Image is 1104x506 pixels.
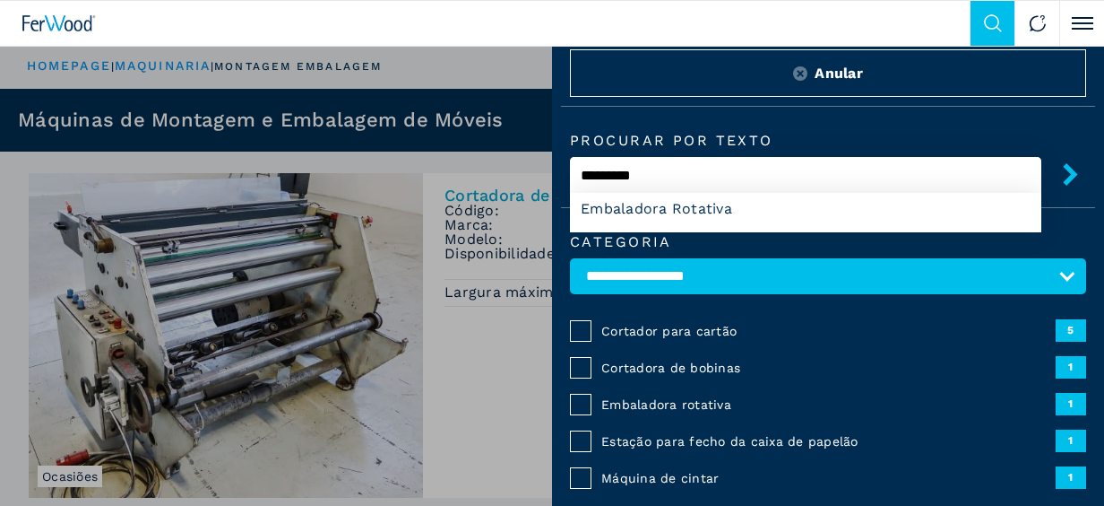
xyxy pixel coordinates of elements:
label: Procurar por texto [570,134,1041,148]
img: Search [984,14,1002,32]
span: 1 [1056,356,1086,378]
img: Contact us [1029,14,1047,32]
img: Ferwood [22,15,96,31]
span: Anular [815,65,863,82]
span: 1 [1056,393,1086,414]
button: ResetAnular [570,49,1086,97]
img: Reset [793,66,807,81]
label: categoria [570,235,1086,249]
span: 1 [1056,467,1086,488]
span: Máquina de cintar [601,472,1056,484]
span: 5 [1056,319,1086,341]
span: 1 [1056,430,1086,451]
div: Embaladora Rotativa [570,193,1041,225]
button: Click to toggle menu [1059,1,1104,46]
button: submit-button [1041,156,1086,198]
span: Estação para fecho da caixa de papelão [601,435,1056,448]
span: Cortadora de bobinas [601,362,1056,374]
span: Cortador para cartão [601,325,1056,337]
span: Embaladora rotativa [601,398,1056,411]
